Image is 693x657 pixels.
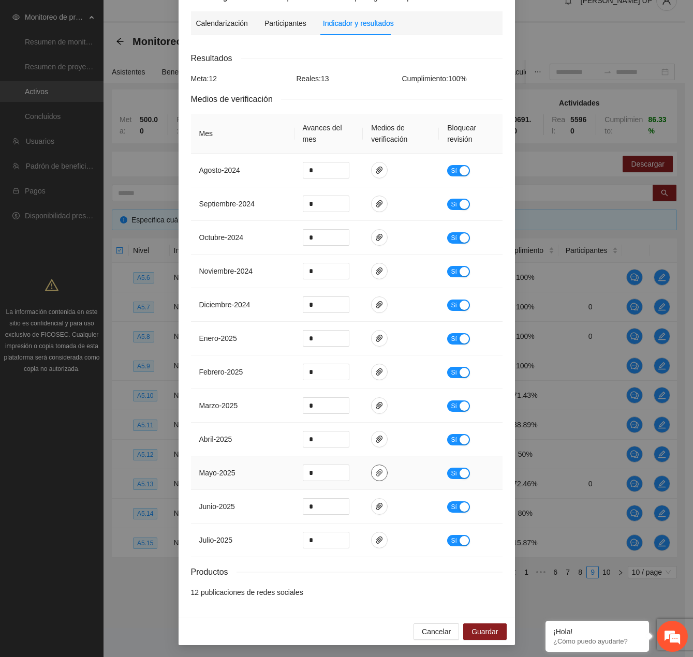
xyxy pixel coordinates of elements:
th: Bloquear revisión [439,114,502,154]
span: paper-clip [372,334,387,342]
div: ¡Hola! [553,628,641,636]
span: paper-clip [372,401,387,410]
span: Sí [451,300,457,311]
button: paper-clip [371,498,388,515]
button: paper-clip [371,330,388,347]
span: paper-clip [372,368,387,376]
div: Cumplimiento: 100 % [400,73,505,84]
span: paper-clip [372,267,387,275]
span: febrero - 2025 [199,368,243,376]
button: paper-clip [371,196,388,212]
span: noviembre - 2024 [199,267,253,275]
span: paper-clip [372,502,387,511]
span: enero - 2025 [199,334,237,342]
span: diciembre - 2024 [199,301,250,309]
span: paper-clip [372,469,387,477]
span: Estamos en línea. [60,138,143,243]
button: paper-clip [371,296,388,313]
span: paper-clip [372,166,387,174]
span: mayo - 2025 [199,469,235,477]
span: Reales: 13 [297,74,329,83]
button: paper-clip [371,162,388,178]
div: Calendarización [196,18,248,29]
button: Cancelar [414,623,459,640]
span: Sí [451,232,457,244]
th: Medios de verificación [363,114,439,154]
span: Sí [451,501,457,513]
span: Sí [451,199,457,210]
p: ¿Cómo puedo ayudarte? [553,637,641,645]
span: paper-clip [372,233,387,242]
div: Chatee con nosotros ahora [54,53,174,66]
span: septiembre - 2024 [199,200,255,208]
div: Indicador y resultados [323,18,394,29]
span: Sí [451,535,457,546]
span: paper-clip [372,200,387,208]
span: Guardar [471,626,498,637]
th: Mes [191,114,294,154]
span: Sí [451,468,457,479]
button: paper-clip [371,397,388,414]
span: paper-clip [372,435,387,443]
span: marzo - 2025 [199,401,238,410]
div: Participantes [264,18,306,29]
button: Guardar [463,623,506,640]
span: octubre - 2024 [199,233,244,242]
span: Cancelar [422,626,451,637]
span: paper-clip [372,301,387,309]
span: Sí [451,434,457,445]
span: paper-clip [372,536,387,544]
span: junio - 2025 [199,502,235,511]
button: paper-clip [371,532,388,548]
span: Sí [451,400,457,412]
li: 12 publicaciones de redes sociales [191,587,503,598]
button: paper-clip [371,431,388,447]
span: Sí [451,165,457,176]
span: Medios de verificación [191,93,281,106]
button: paper-clip [371,364,388,380]
span: julio - 2025 [199,536,233,544]
button: paper-clip [371,465,388,481]
span: Productos [191,565,237,578]
span: Sí [451,266,457,277]
button: paper-clip [371,263,388,279]
div: Minimizar ventana de chat en vivo [170,5,195,30]
span: Resultados [191,52,241,65]
span: abril - 2025 [199,435,232,443]
div: Meta: 12 [188,73,294,84]
span: Sí [451,333,457,345]
span: agosto - 2024 [199,166,240,174]
span: Sí [451,367,457,378]
button: paper-clip [371,229,388,246]
th: Avances del mes [294,114,363,154]
textarea: Escriba su mensaje y pulse “Intro” [5,282,197,319]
